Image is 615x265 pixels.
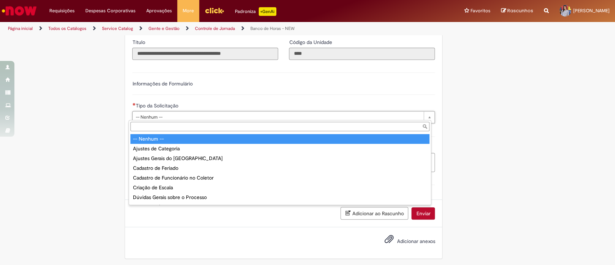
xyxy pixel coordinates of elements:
div: Dúvidas Gerais sobre o Processo [130,193,429,202]
div: Ajustes de Categoria [130,144,429,154]
div: Cadastro de Funcionário no Coletor [130,173,429,183]
div: Ponto Web/Mobile [130,202,429,212]
div: Criação de Escala [130,183,429,193]
div: Ajustes Gerais do [GEOGRAPHIC_DATA] [130,154,429,163]
ul: Tipo da Solicitação [129,133,431,205]
div: Cadastro de Feriado [130,163,429,173]
div: -- Nenhum -- [130,134,429,144]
